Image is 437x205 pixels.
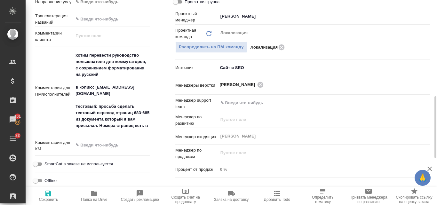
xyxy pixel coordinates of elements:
span: SmartCat в заказе не используется [44,161,113,167]
span: Папка на Drive [81,197,107,202]
p: Менеджер support team [175,97,218,110]
button: Создать рекламацию [117,187,163,205]
textarea: хотим перевести руководство пользователя для коммутаторов, с сохранением форматирования на русски... [73,50,150,131]
button: Определить тематику [300,187,346,205]
p: Процент от продаж [175,166,218,173]
input: ✎ Введи что-нибудь [220,99,407,107]
p: Комментарии клиента [35,30,73,43]
span: Создать счет на предоплату [167,195,205,204]
input: Пустое поле [220,116,415,123]
button: Папка на Drive [71,187,117,205]
button: 🙏 [415,170,431,186]
span: Призвать менеджера по развитию [349,195,387,204]
button: Open [426,16,428,17]
span: Скопировать ссылку на оценку заказа [395,195,433,204]
input: ✎ Введи что-нибудь [73,14,150,24]
div: Сайт и SEO [218,62,430,73]
p: Комментарии для ПМ/исполнителей [35,85,73,98]
button: Добавить Todo [254,187,300,205]
span: Создать рекламацию [121,197,159,202]
p: Проектный менеджер [175,11,218,23]
span: 🙏 [417,171,428,185]
span: Распределить на ПМ-команду [179,43,244,51]
p: Менеджеры верстки [175,82,218,89]
span: Сохранить [39,197,58,202]
span: Определить тематику [304,195,342,204]
span: В заказе уже есть ответственный ПМ или ПМ группа [175,42,247,53]
button: Заявка на доставку [209,187,254,205]
button: Создать счет на предоплату [163,187,209,205]
span: Добавить Todo [264,197,290,202]
button: Сохранить [26,187,71,205]
a: 83 [2,131,24,147]
p: Менеджер входящих [175,134,218,140]
p: Комментарии для КМ [35,139,73,152]
span: Заявка на доставку [214,197,249,202]
button: Призвать менеджера по развитию [346,187,391,205]
p: Локализация [250,44,278,51]
p: Менеджер по развитию [175,114,218,127]
input: Пустое поле [220,149,415,157]
span: [PERSON_NAME] [220,82,259,88]
p: Транслитерация названий [35,13,73,26]
div: [PERSON_NAME] [220,81,266,89]
a: 101 [2,112,24,128]
span: Offline [44,177,57,184]
p: Источник [175,65,218,71]
button: Open [426,84,428,85]
button: Скопировать ссылку на оценку заказа [391,187,437,205]
input: Пустое поле [218,165,430,174]
p: Проектная команда [175,27,205,40]
p: Менеджер по продажам [175,147,218,160]
button: Open [426,102,428,104]
button: Распределить на ПМ-команду [175,42,247,53]
span: 83 [12,132,24,139]
span: 101 [11,113,25,120]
